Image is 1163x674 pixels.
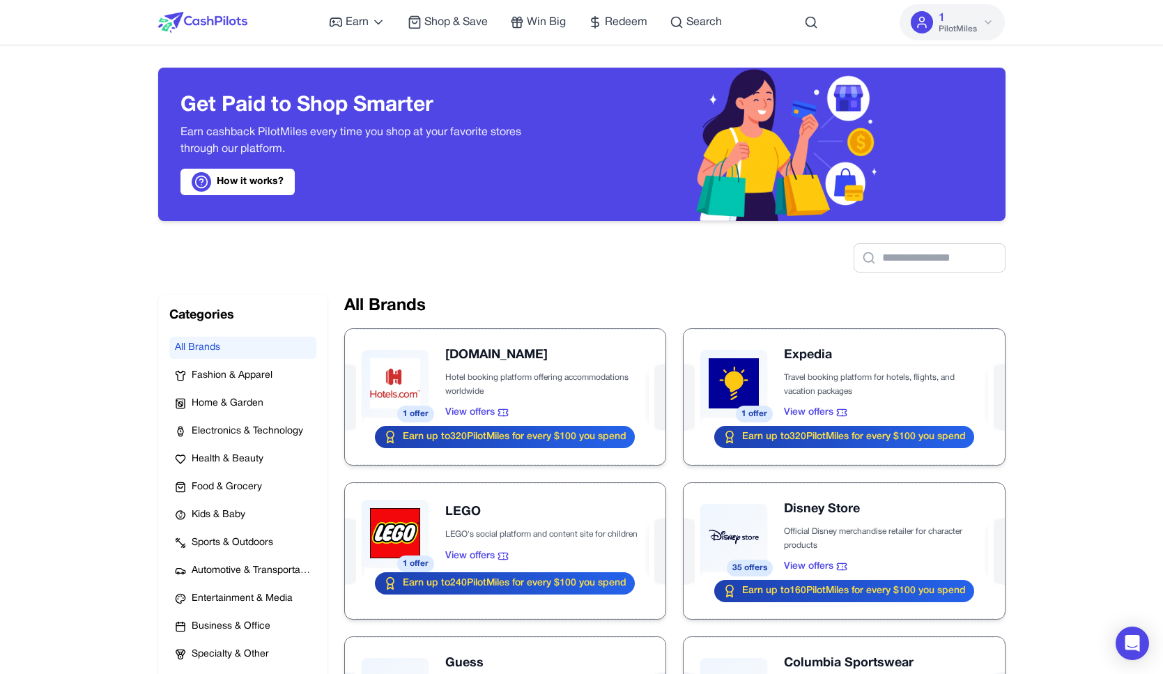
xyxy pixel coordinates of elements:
[192,536,273,550] span: Sports & Outdoors
[169,504,316,526] button: Kids & Baby
[169,532,316,554] button: Sports & Outdoors
[329,14,385,31] a: Earn
[346,14,369,31] span: Earn
[344,295,1006,317] h2: All Brands
[169,643,316,666] button: Specialty & Other
[192,369,272,383] span: Fashion & Apparel
[192,508,245,522] span: Kids & Baby
[686,14,722,31] span: Search
[169,306,316,325] h2: Categories
[939,10,945,26] span: 1
[158,12,247,33] img: CashPilots Logo
[180,93,560,118] h3: Get Paid to Shop Smarter
[670,14,722,31] a: Search
[192,620,270,634] span: Business & Office
[169,337,316,359] button: All Brands
[605,14,647,31] span: Redeem
[169,476,316,498] button: Food & Grocery
[169,392,316,415] button: Home & Garden
[686,68,901,221] img: Header decoration
[192,564,311,578] span: Automotive & Transportation
[169,420,316,443] button: Electronics & Technology
[527,14,566,31] span: Win Big
[192,397,263,411] span: Home & Garden
[588,14,647,31] a: Redeem
[180,169,295,195] a: How it works?
[900,4,1005,40] button: 1PilotMiles
[169,365,316,387] button: Fashion & Apparel
[169,588,316,610] button: Entertainment & Media
[169,448,316,470] button: Health & Beauty
[192,592,293,606] span: Entertainment & Media
[180,124,560,158] p: Earn cashback PilotMiles every time you shop at your favorite stores through our platform.
[939,24,977,35] span: PilotMiles
[408,14,488,31] a: Shop & Save
[169,560,316,582] button: Automotive & Transportation
[169,615,316,638] button: Business & Office
[510,14,566,31] a: Win Big
[192,648,269,661] span: Specialty & Other
[424,14,488,31] span: Shop & Save
[1116,627,1149,660] div: Open Intercom Messenger
[192,480,262,494] span: Food & Grocery
[192,452,263,466] span: Health & Beauty
[192,424,303,438] span: Electronics & Technology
